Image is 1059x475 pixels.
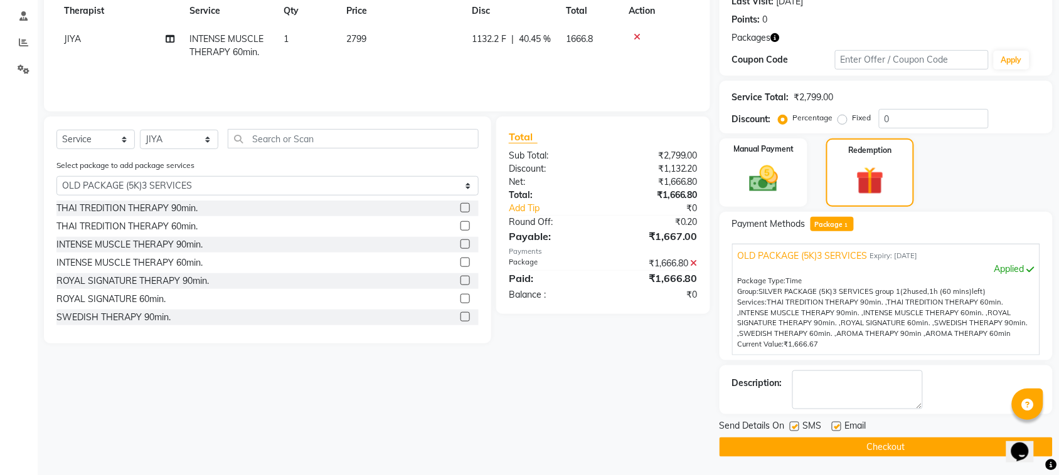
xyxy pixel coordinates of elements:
label: Redemption [849,145,892,156]
div: ₹0.20 [603,216,707,229]
span: | [511,33,514,46]
span: Expiry: [DATE] [870,251,918,261]
div: ₹1,666.80 [603,257,707,270]
span: Email [845,419,866,435]
div: Points: [732,13,760,26]
div: ₹1,667.00 [603,229,707,244]
input: Search or Scan [228,129,479,149]
button: Apply [994,51,1030,70]
input: Enter Offer / Coupon Code [835,50,989,70]
span: SWEDISH THERAPY 60min. , [740,329,837,338]
span: 1132.2 F [472,33,506,46]
span: Packages [732,31,771,44]
span: ROYAL SIGNATURE 60min. , [841,318,935,327]
div: ₹1,666.80 [603,271,707,286]
div: Paid: [499,271,604,286]
div: Coupon Code [732,53,835,66]
label: Percentage [793,112,833,123]
div: Net: [499,175,604,189]
img: _cash.svg [740,162,787,196]
span: 40.45 % [519,33,551,46]
span: Current Value: [738,340,784,348]
span: 2799 [346,33,366,44]
div: INTENSE MUSCLE THERAPY 60min. [56,256,203,269]
span: ₹1,666.67 [784,340,819,348]
button: Checkout [720,437,1053,457]
div: Package [499,257,604,270]
span: INTENSE MUSCLE THERAPY 90min. , [740,308,864,317]
div: ₹2,799.00 [603,149,707,162]
span: used, left) [759,287,986,296]
div: Service Total: [732,91,789,104]
span: 1 [284,33,289,44]
div: ROYAL SIGNATURE 60min. [56,293,166,306]
span: THAI TREDITION THERAPY 60min. , [738,298,1004,317]
span: SMS [803,419,822,435]
div: ₹0 [603,288,707,301]
div: Balance : [499,288,604,301]
div: ₹1,666.80 [603,189,707,202]
div: ₹0 [620,202,707,215]
div: Payable: [499,229,604,244]
div: THAI TREDITION THERAPY 90min. [56,202,198,215]
div: Total: [499,189,604,202]
div: 0 [763,13,768,26]
div: ₹1,132.20 [603,162,707,175]
span: (2h [901,287,912,296]
div: Round Off: [499,216,604,229]
div: SWEDISH THERAPY 90min. [56,311,171,324]
span: AROMA THERAPY 60min [926,329,1011,338]
span: Payment Methods [732,217,806,231]
img: _gift.svg [848,164,893,198]
div: Payments [509,246,698,257]
div: ₹2,799.00 [794,91,834,104]
span: OLD PACKAGE (5K)3 SERVICES [738,249,868,263]
span: INTENSE MUSCLE THERAPY 60min. [189,33,263,58]
div: Discount: [732,113,771,126]
div: Sub Total: [499,149,604,162]
span: Total [509,130,538,144]
div: ROYAL SIGNATURE THERAPY 90min. [56,274,209,288]
span: Send Details On [720,419,785,435]
iframe: chat widget [1006,425,1046,462]
div: INTENSE MUSCLE THERAPY 90min. [56,238,203,251]
label: Manual Payment [733,144,794,155]
span: AROMA THERAPY 90min , [837,329,926,338]
label: Fixed [853,112,871,123]
label: Select package to add package services [56,160,194,171]
div: Applied [738,263,1035,276]
span: Time [786,276,802,285]
div: Description: [732,377,782,390]
span: THAI TREDITION THERAPY 90min. , [767,298,887,306]
span: 1h (60 mins) [930,287,972,296]
span: 1 [843,222,849,229]
span: JIYA [64,33,81,44]
div: THAI TREDITION THERAPY 60min. [56,220,198,233]
div: ₹1,666.80 [603,175,707,189]
div: Discount: [499,162,604,175]
span: Package Type: [738,276,786,285]
span: SILVER PACKAGE (5K)3 SERVICES group 1 [759,287,901,296]
span: Group: [738,287,759,296]
a: Add Tip [499,202,620,215]
span: INTENSE MUSCLE THERAPY 60min. , [864,308,988,317]
span: Package [811,217,854,231]
span: Services: [738,298,767,306]
span: 1666.8 [566,33,593,44]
